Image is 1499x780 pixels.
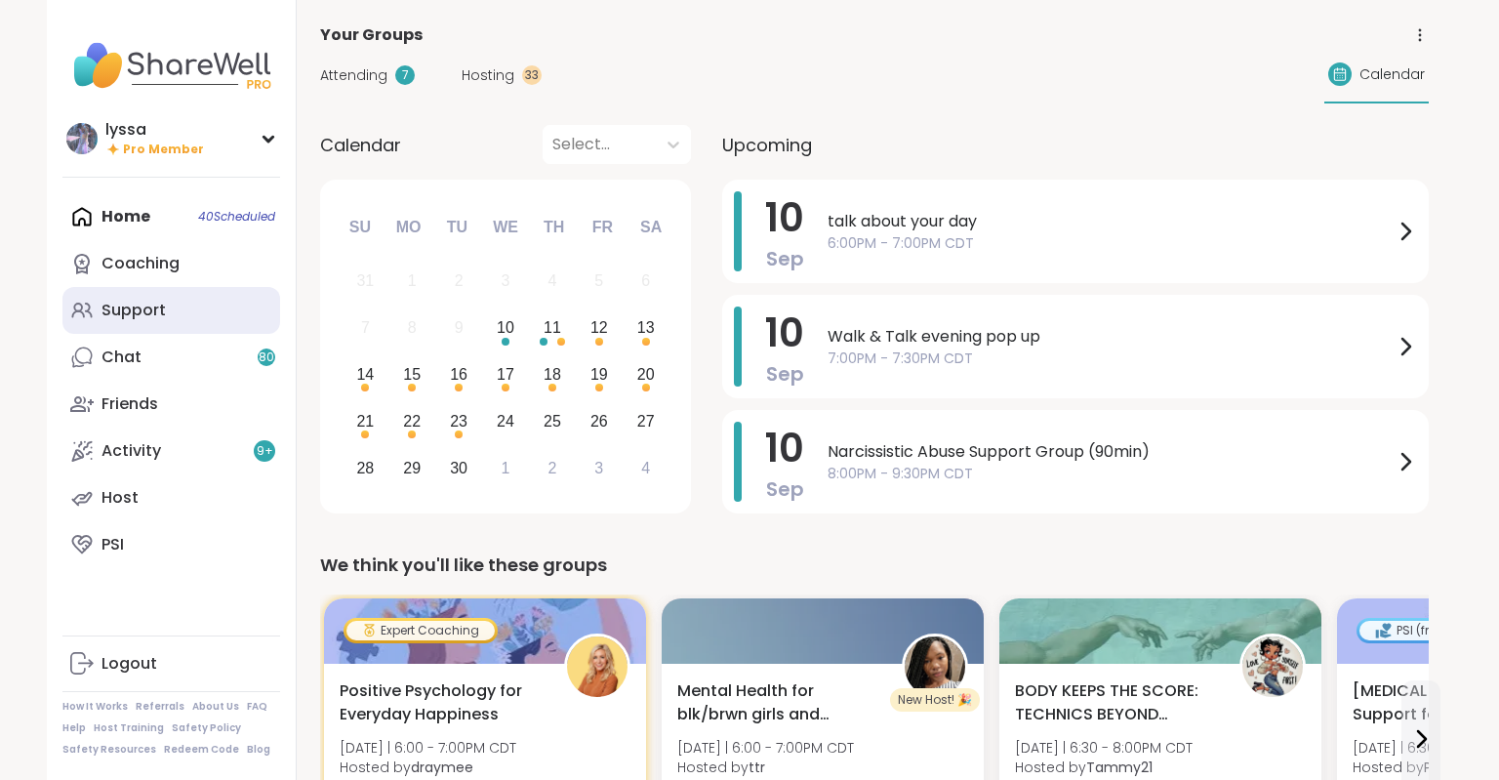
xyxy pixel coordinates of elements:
[94,721,164,735] a: Host Training
[532,447,574,489] div: Choose Thursday, October 2nd, 2025
[62,381,280,428] a: Friends
[677,758,854,777] span: Hosted by
[578,308,620,349] div: Choose Friday, September 12th, 2025
[637,408,655,434] div: 27
[497,408,514,434] div: 24
[339,206,382,249] div: Su
[765,421,804,475] span: 10
[450,455,467,481] div: 30
[1359,621,1463,640] div: PSI (free)
[522,65,542,85] div: 33
[766,245,804,272] span: Sep
[625,261,667,303] div: Not available Saturday, September 6th, 2025
[502,455,510,481] div: 1
[356,361,374,388] div: 14
[391,354,433,396] div: Choose Monday, September 15th, 2025
[533,206,576,249] div: Th
[344,261,386,303] div: Not available Sunday, August 31st, 2025
[590,408,608,434] div: 26
[101,653,157,675] div: Logout
[361,314,370,341] div: 7
[625,308,667,349] div: Choose Saturday, September 13th, 2025
[1015,758,1193,777] span: Hosted by
[828,349,1394,369] span: 7:00PM - 7:30PM CDT
[828,210,1394,233] span: talk about your day
[485,261,527,303] div: Not available Wednesday, September 3rd, 2025
[828,325,1394,349] span: Walk & Talk evening pop up
[1242,636,1303,697] img: Tammy21
[766,475,804,503] span: Sep
[62,287,280,334] a: Support
[391,447,433,489] div: Choose Monday, September 29th, 2025
[581,206,624,249] div: Fr
[765,190,804,245] span: 10
[438,400,480,442] div: Choose Tuesday, September 23rd, 2025
[101,534,124,555] div: PSI
[356,455,374,481] div: 28
[164,743,239,757] a: Redeem Code
[101,253,180,274] div: Coaching
[485,308,527,349] div: Choose Wednesday, September 10th, 2025
[438,354,480,396] div: Choose Tuesday, September 16th, 2025
[532,354,574,396] div: Choose Thursday, September 18th, 2025
[828,440,1394,464] span: Narcissistic Abuse Support Group (90min)
[544,408,561,434] div: 25
[544,314,561,341] div: 11
[578,447,620,489] div: Choose Friday, October 3rd, 2025
[722,132,812,158] span: Upcoming
[395,65,415,85] div: 7
[342,258,668,491] div: month 2025-09
[62,640,280,687] a: Logout
[320,65,387,86] span: Attending
[578,354,620,396] div: Choose Friday, September 19th, 2025
[62,521,280,568] a: PSI
[356,267,374,294] div: 31
[340,679,543,726] span: Positive Psychology for Everyday Happiness
[101,393,158,415] div: Friends
[344,308,386,349] div: Not available Sunday, September 7th, 2025
[594,267,603,294] div: 5
[344,400,386,442] div: Choose Sunday, September 21st, 2025
[438,261,480,303] div: Not available Tuesday, September 2nd, 2025
[101,347,142,368] div: Chat
[749,758,765,777] b: ttr
[257,443,273,460] span: 9 +
[344,447,386,489] div: Choose Sunday, September 28th, 2025
[408,314,417,341] div: 8
[766,360,804,388] span: Sep
[578,261,620,303] div: Not available Friday, September 5th, 2025
[547,267,556,294] div: 4
[62,31,280,100] img: ShareWell Nav Logo
[590,361,608,388] div: 19
[62,743,156,757] a: Safety Resources
[391,400,433,442] div: Choose Monday, September 22nd, 2025
[485,400,527,442] div: Choose Wednesday, September 24th, 2025
[485,354,527,396] div: Choose Wednesday, September 17th, 2025
[625,354,667,396] div: Choose Saturday, September 20th, 2025
[890,688,980,712] div: New Host! 🎉
[544,361,561,388] div: 18
[532,400,574,442] div: Choose Thursday, September 25th, 2025
[455,314,464,341] div: 9
[247,743,270,757] a: Blog
[123,142,204,158] span: Pro Member
[484,206,527,249] div: We
[1015,679,1218,726] span: BODY KEEPS THE SCORE: TECHNICS BEYOND TRAUMA
[502,267,510,294] div: 3
[828,464,1394,484] span: 8:00PM - 9:30PM CDT
[625,447,667,489] div: Choose Saturday, October 4th, 2025
[450,361,467,388] div: 16
[567,636,628,697] img: draymee
[386,206,429,249] div: Mo
[391,261,433,303] div: Not available Monday, September 1st, 2025
[66,123,98,154] img: lyssa
[320,552,1429,579] div: We think you'll like these groups
[320,132,401,158] span: Calendar
[765,306,804,360] span: 10
[637,361,655,388] div: 20
[578,400,620,442] div: Choose Friday, September 26th, 2025
[677,679,880,726] span: Mental Health for blk/brwn girls and women
[101,487,139,509] div: Host
[641,267,650,294] div: 6
[105,119,204,141] div: lyssa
